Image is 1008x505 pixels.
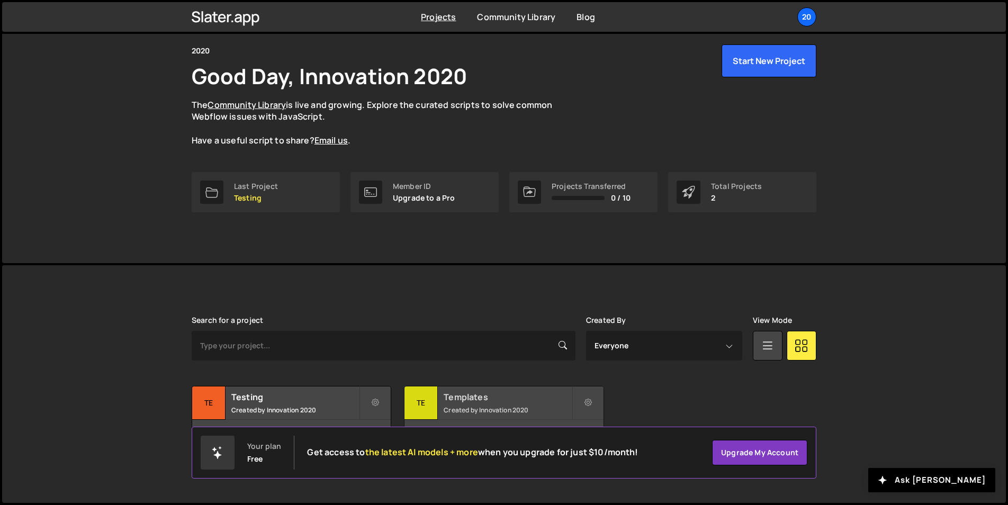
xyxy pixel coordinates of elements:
[192,386,226,420] div: Te
[192,172,340,212] a: Last Project Testing
[797,7,816,26] a: 20
[192,99,573,147] p: The is live and growing. Explore the curated scripts to solve common Webflow issues with JavaScri...
[234,194,278,202] p: Testing
[393,182,455,191] div: Member ID
[404,386,438,420] div: Te
[444,391,571,403] h2: Templates
[247,442,281,450] div: Your plan
[307,447,638,457] h2: Get access to when you upgrade for just $10/month!
[722,44,816,77] button: Start New Project
[712,440,807,465] a: Upgrade my account
[421,11,456,23] a: Projects
[247,455,263,463] div: Free
[365,446,478,458] span: the latest AI models + more
[586,316,626,324] label: Created By
[314,134,348,146] a: Email us
[208,99,286,111] a: Community Library
[404,386,604,452] a: Te Templates Created by Innovation 2020 23 pages, last updated by Innovation 2020 over [DATE]
[192,331,575,360] input: Type your project...
[192,386,391,452] a: Te Testing Created by Innovation 2020 2 pages, last updated by Innovation 2020 [DATE]
[577,11,595,23] a: Blog
[192,44,210,57] div: 2020
[404,420,603,452] div: 23 pages, last updated by Innovation 2020 over [DATE]
[477,11,555,23] a: Community Library
[393,194,455,202] p: Upgrade to a Pro
[231,391,359,403] h2: Testing
[868,468,995,492] button: Ask [PERSON_NAME]
[231,405,359,414] small: Created by Innovation 2020
[444,405,571,414] small: Created by Innovation 2020
[711,194,762,202] p: 2
[234,182,278,191] div: Last Project
[552,182,631,191] div: Projects Transferred
[192,316,263,324] label: Search for a project
[753,316,792,324] label: View Mode
[711,182,762,191] div: Total Projects
[192,420,391,452] div: 2 pages, last updated by Innovation 2020 [DATE]
[192,61,467,91] h1: Good Day, Innovation 2020
[611,194,631,202] span: 0 / 10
